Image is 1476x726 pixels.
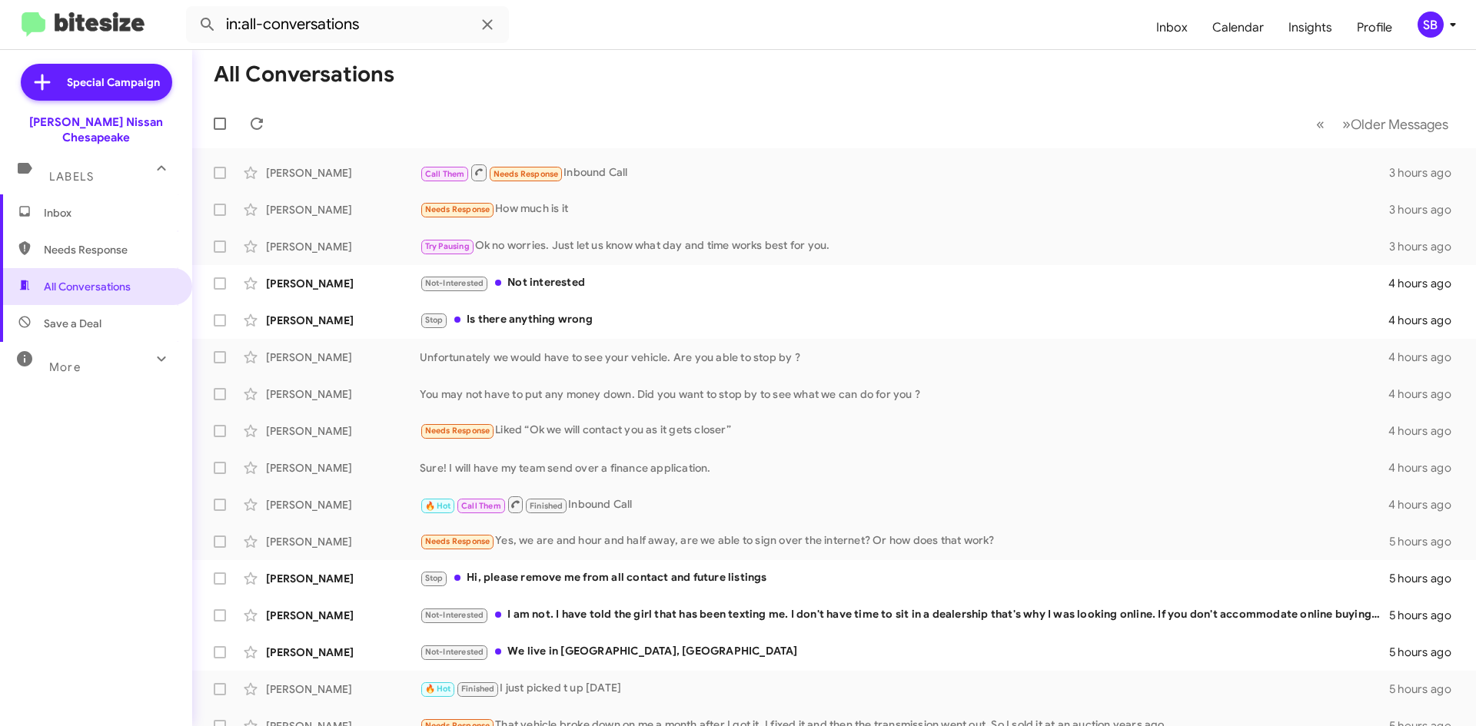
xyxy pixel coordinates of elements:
[425,610,484,620] span: Not-Interested
[420,532,1389,550] div: Yes, we are and hour and half away, are we able to sign over the internet? Or how does that work?
[425,536,490,546] span: Needs Response
[425,169,465,179] span: Call Them
[266,681,420,697] div: [PERSON_NAME]
[49,360,81,374] span: More
[425,204,490,214] span: Needs Response
[266,423,420,439] div: [PERSON_NAME]
[266,497,420,512] div: [PERSON_NAME]
[461,684,495,694] span: Finished
[420,163,1389,182] div: Inbound Call
[530,501,563,511] span: Finished
[1388,350,1464,365] div: 4 hours ago
[420,237,1389,255] div: Ok no worries. Just let us know what day and time works best for you.
[1308,108,1458,140] nav: Page navigation example
[1389,645,1464,660] div: 5 hours ago
[420,643,1389,661] div: We live in [GEOGRAPHIC_DATA], [GEOGRAPHIC_DATA]
[186,6,509,43] input: Search
[1389,165,1464,181] div: 3 hours ago
[425,501,451,511] span: 🔥 Hot
[1388,386,1464,402] div: 4 hours ago
[49,170,94,184] span: Labels
[425,573,444,583] span: Stop
[420,680,1389,698] div: I just picked t up [DATE]
[266,313,420,328] div: [PERSON_NAME]
[1307,108,1334,140] button: Previous
[1388,423,1464,439] div: 4 hours ago
[425,315,444,325] span: Stop
[44,242,175,257] span: Needs Response
[266,165,420,181] div: [PERSON_NAME]
[266,534,420,549] div: [PERSON_NAME]
[1342,114,1351,134] span: »
[1389,608,1464,623] div: 5 hours ago
[420,311,1388,329] div: Is there anything wrong
[420,386,1388,402] div: You may not have to put any money down. Did you want to stop by to see what we can do for you ?
[44,316,101,331] span: Save a Deal
[21,64,172,101] a: Special Campaign
[214,62,394,87] h1: All Conversations
[1388,313,1464,328] div: 4 hours ago
[266,645,420,660] div: [PERSON_NAME]
[1144,5,1200,50] a: Inbox
[1388,460,1464,476] div: 4 hours ago
[266,608,420,623] div: [PERSON_NAME]
[425,684,451,694] span: 🔥 Hot
[1200,5,1276,50] a: Calendar
[420,569,1389,587] div: Hi, please remove me from all contact and future listings
[1389,239,1464,254] div: 3 hours ago
[425,278,484,288] span: Not-Interested
[420,274,1388,292] div: Not interested
[494,169,559,179] span: Needs Response
[266,350,420,365] div: [PERSON_NAME]
[461,501,501,511] span: Call Them
[1389,534,1464,549] div: 5 hours ago
[44,279,131,294] span: All Conversations
[420,201,1389,218] div: How much is it
[420,460,1388,476] div: Sure! I will have my team send over a finance application.
[420,495,1388,514] div: Inbound Call
[266,202,420,217] div: [PERSON_NAME]
[420,350,1388,365] div: Unfortunately we would have to see your vehicle. Are you able to stop by ?
[1389,681,1464,697] div: 5 hours ago
[1405,12,1459,38] button: SB
[1316,114,1325,134] span: «
[266,386,420,402] div: [PERSON_NAME]
[425,647,484,657] span: Not-Interested
[1389,571,1464,586] div: 5 hours ago
[420,606,1389,624] div: I am not. I have told the girl that has been texting me. I don't have time to sit in a dealership...
[266,571,420,586] div: [PERSON_NAME]
[1389,202,1464,217] div: 3 hours ago
[1351,116,1448,133] span: Older Messages
[425,241,470,251] span: Try Pausing
[1333,108,1458,140] button: Next
[420,422,1388,439] div: Liked “Ok we will contact you as it gets closer”
[425,426,490,436] span: Needs Response
[1276,5,1345,50] a: Insights
[44,205,175,220] span: Inbox
[1388,276,1464,291] div: 4 hours ago
[1418,12,1444,38] div: SB
[67,75,160,90] span: Special Campaign
[266,239,420,254] div: [PERSON_NAME]
[1388,497,1464,512] div: 4 hours ago
[266,276,420,291] div: [PERSON_NAME]
[266,460,420,476] div: [PERSON_NAME]
[1345,5,1405,50] a: Profile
